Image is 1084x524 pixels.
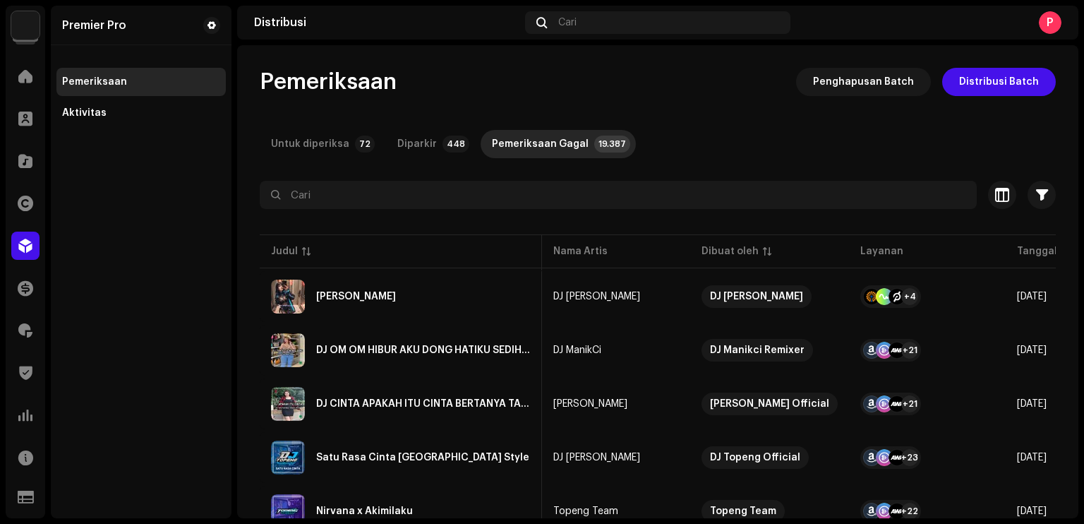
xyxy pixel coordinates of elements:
div: +4 [901,288,918,305]
div: Pemeriksaan [62,76,127,88]
span: 4 Des 2022 [1017,453,1047,463]
span: Penghapusan Batch [813,68,914,96]
div: Aktivitas [62,107,107,119]
div: DJ Manikci Remixer [710,339,805,362]
div: Topeng Team [553,506,618,516]
span: DJ Manikci Remixer [701,339,838,362]
re-m-nav-item: Aktivitas [56,99,226,127]
div: DJ OM OM HIBUR AKU DONG HATIKU SEDIH KALO DIRUMAH SENDIRIAN - TANTE TANTE CULIK AKU DONG MALA AGATHA [316,345,531,355]
div: DJ CINTA APAKAH ITU CINTA BERTANYA TANPA SENGAJA CINTA BERKORBAN JIWA INDAH HARUM BERMAKNA - APAK... [316,399,531,409]
p-badge: 72 [355,136,375,153]
span: DJ Danz Official [701,393,838,415]
div: [PERSON_NAME] [553,399,627,409]
div: Untuk diperiksa [271,130,349,158]
div: +22 [901,503,918,520]
div: Distribusi [254,17,519,28]
span: Topeng Team [701,500,838,523]
div: +21 [901,342,918,359]
span: DJ MAYA FYZ [701,285,838,308]
span: 3 Des 2022 [1017,292,1047,302]
img: 64f15ab7-a28a-4bb5-a164-82594ec98160 [11,11,40,40]
span: 3 Des 2022 [1017,399,1047,409]
div: P [1039,11,1061,34]
div: DJ ManikCi [553,345,601,355]
span: Cari [558,17,577,28]
span: 4 Des 2022 [1017,506,1047,516]
div: DJ Topeng Official [710,446,800,469]
div: DJ [PERSON_NAME] [710,285,803,308]
img: 5f8e4c86-cbaf-42b5-b100-d50d85be458c [271,441,305,475]
button: Distribusi Batch [942,68,1056,96]
div: DJ [PERSON_NAME] [553,453,640,463]
span: DJ Danz [553,399,679,409]
div: Judul [271,244,298,258]
p-badge: 448 [442,136,469,153]
div: [PERSON_NAME] Official [710,393,829,415]
div: Diparkir [397,130,437,158]
div: Pemeriksaan Gagal [492,130,589,158]
span: DJ Maya FYZ [553,292,679,302]
button: Penghapusan Batch [796,68,931,96]
div: Satu Rasa Cinta Thailand Style [316,453,529,463]
div: +23 [901,449,918,466]
span: DJ Topeng Official [701,446,838,469]
div: Topeng Team [710,500,776,523]
div: SUE SALAH KANCUT [316,292,396,302]
p-badge: 19.387 [594,136,630,153]
div: Tanggal Rilis [1017,244,1080,258]
span: 3 Des 2022 [1017,345,1047,355]
div: +21 [901,395,918,412]
div: Premier Pro [62,20,126,31]
div: Nirvana x Akimilaku [316,506,413,516]
span: Topeng Team [553,506,679,516]
span: DJ Topeng [553,453,679,463]
span: Pemeriksaan [260,68,397,96]
div: DJ [PERSON_NAME] [553,292,640,302]
input: Cari [260,181,977,209]
div: Dibuat oleh [701,244,759,258]
img: 39bd0994-5229-4f1f-8ef9-663a994c8f19 [271,280,305,314]
span: Distribusi Batch [959,68,1039,96]
span: DJ ManikCi [553,345,679,355]
img: 778b95e0-adc2-44cc-96c5-9c0ab4f46ddd [271,333,305,367]
re-m-nav-item: Pemeriksaan [56,68,226,96]
img: cee1b044-33db-4b72-b448-c9e0ab8ba67c [271,387,305,421]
